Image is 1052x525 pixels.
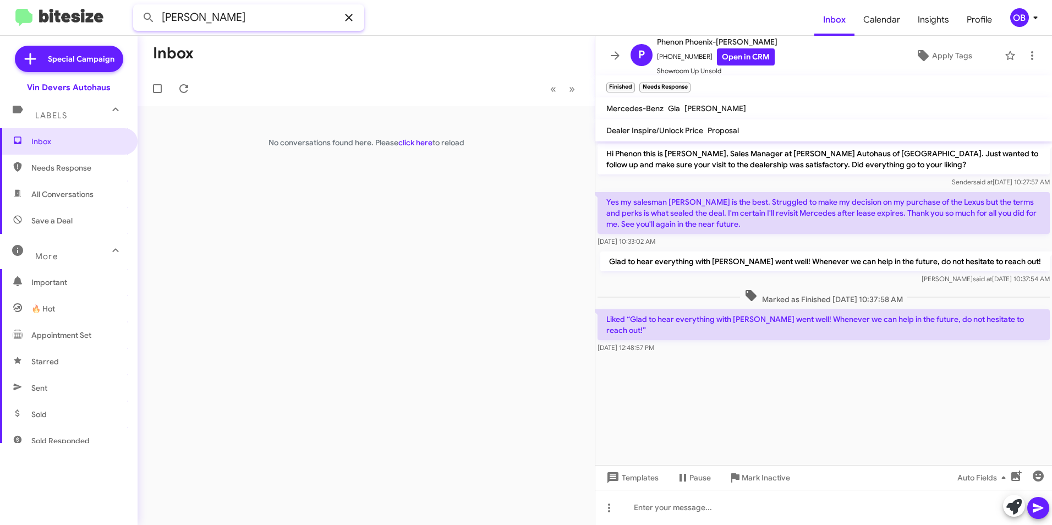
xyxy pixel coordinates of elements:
span: Pause [689,468,711,488]
span: Sold Responded [31,435,90,446]
span: [DATE] 12:48:57 PM [598,343,654,352]
span: [PERSON_NAME] [DATE] 10:37:54 AM [922,275,1050,283]
span: Marked as Finished [DATE] 10:37:58 AM [740,289,907,305]
p: No conversations found here. Please to reload [138,137,595,148]
span: P [638,46,645,64]
small: Needs Response [639,83,690,92]
button: Templates [595,468,667,488]
span: Special Campaign [48,53,114,64]
p: Glad to hear everything with [PERSON_NAME] went well! Whenever we can help in the future, do not ... [600,251,1050,271]
span: Mark Inactive [742,468,790,488]
small: Finished [606,83,635,92]
span: Showroom Up Unsold [657,65,777,76]
span: Mercedes-Benz [606,103,664,113]
h1: Inbox [153,45,194,62]
span: All Conversations [31,189,94,200]
span: 🔥 Hot [31,303,55,314]
input: Search [133,4,364,31]
span: Sold [31,409,47,420]
p: Liked “Glad to hear everything with [PERSON_NAME] went well! Whenever we can help in the future, ... [598,309,1050,340]
a: Calendar [854,4,909,36]
span: Phenon Phoenix-[PERSON_NAME] [657,35,777,48]
a: Inbox [814,4,854,36]
span: [PHONE_NUMBER] [657,48,777,65]
span: Needs Response [31,162,125,173]
a: Open in CRM [717,48,775,65]
button: Auto Fields [949,468,1019,488]
a: Profile [958,4,1001,36]
span: Important [31,277,125,288]
a: click here [398,138,432,147]
span: Proposal [708,125,739,135]
span: Labels [35,111,67,121]
button: Apply Tags [887,46,999,65]
span: » [569,82,575,96]
span: said at [973,275,992,283]
p: Yes my salesman [PERSON_NAME] is the best. Struggled to make my decision on my purchase of the Le... [598,192,1050,234]
button: Pause [667,468,720,488]
span: [DATE] 10:33:02 AM [598,237,655,245]
span: Apply Tags [932,46,972,65]
span: Gla [668,103,680,113]
span: Starred [31,356,59,367]
div: Vin Devers Autohaus [27,82,111,93]
span: More [35,251,58,261]
p: Hi Phenon this is [PERSON_NAME], Sales Manager at [PERSON_NAME] Autohaus of [GEOGRAPHIC_DATA]. Ju... [598,144,1050,174]
span: Sent [31,382,47,393]
span: Auto Fields [957,468,1010,488]
span: « [550,82,556,96]
a: Special Campaign [15,46,123,72]
a: Insights [909,4,958,36]
span: Templates [604,468,659,488]
span: Sender [DATE] 10:27:57 AM [952,178,1050,186]
button: OB [1001,8,1040,27]
span: Appointment Set [31,330,91,341]
span: Inbox [31,136,125,147]
span: said at [973,178,993,186]
button: Next [562,78,582,100]
button: Mark Inactive [720,468,799,488]
span: Dealer Inspire/Unlock Price [606,125,703,135]
button: Previous [544,78,563,100]
div: OB [1010,8,1029,27]
span: [PERSON_NAME] [684,103,746,113]
span: Save a Deal [31,215,73,226]
nav: Page navigation example [544,78,582,100]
